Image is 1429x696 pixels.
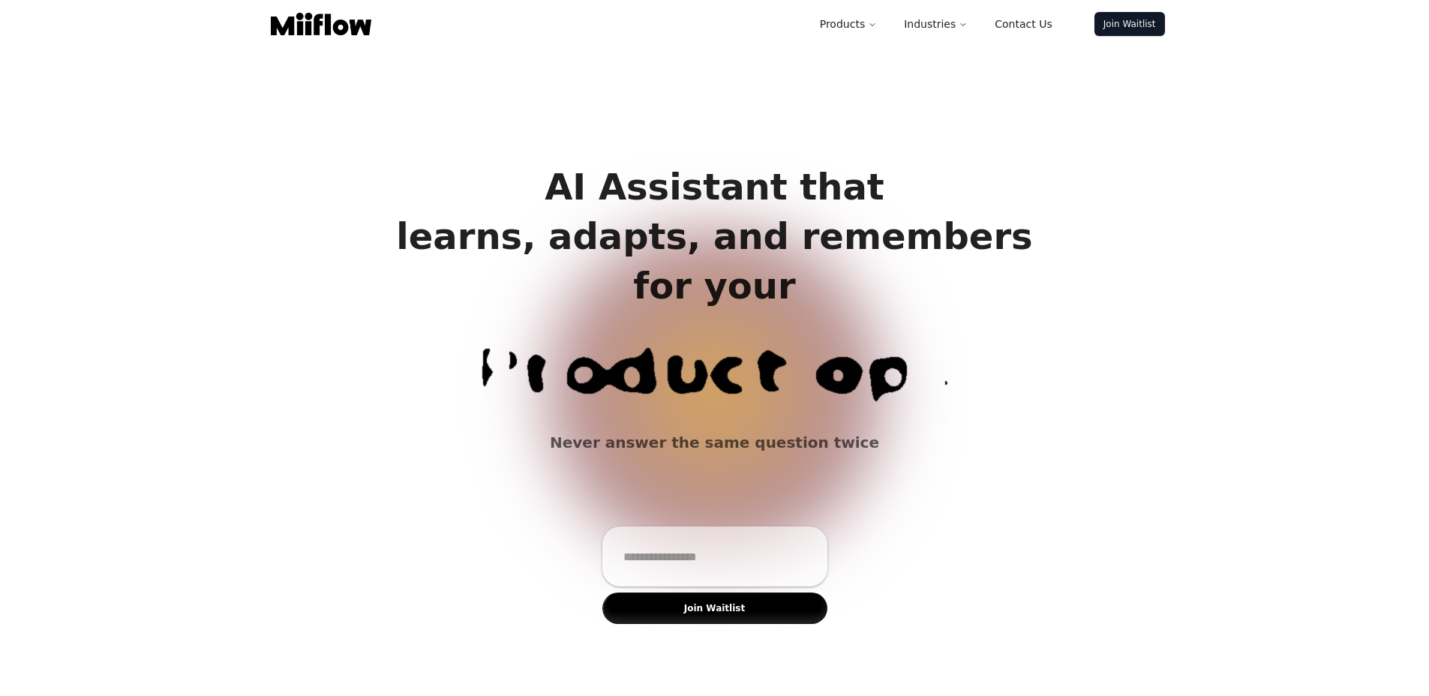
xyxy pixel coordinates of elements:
h1: AI Assistant that learns, adapts, and remembers for your [384,162,1044,310]
img: Logo [271,13,371,35]
nav: Main [808,9,1064,39]
a: Logo [265,13,377,35]
button: Join Waitlist [602,592,827,624]
span: Customer service [377,334,1052,478]
button: Industries [892,9,980,39]
a: Contact Us [983,9,1064,39]
a: Join Waitlist [1094,12,1165,36]
button: Products [808,9,889,39]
